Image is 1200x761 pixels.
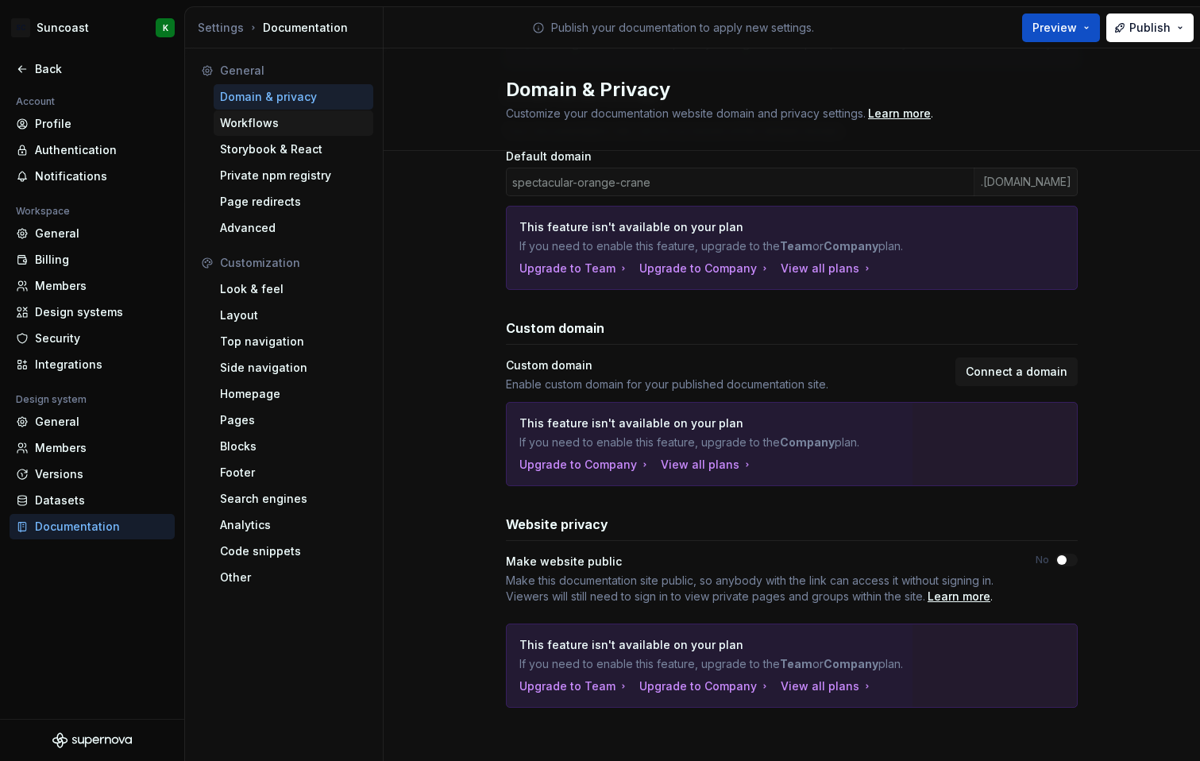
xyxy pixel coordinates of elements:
a: Billing [10,247,175,272]
div: Pages [220,412,367,428]
strong: Company [780,435,835,449]
div: Suncoast [37,20,89,36]
div: K [163,21,168,34]
a: Authentication [10,137,175,163]
p: This feature isn't available on your plan [519,637,953,653]
a: Analytics [214,512,373,538]
div: Code snippets [220,543,367,559]
strong: Team [780,239,812,253]
span: Preview [1032,20,1077,36]
a: Domain & privacy [214,84,373,110]
div: Other [220,570,367,585]
span: Customize your documentation website domain and privacy settings. [506,106,866,120]
a: Members [10,435,175,461]
a: Security [10,326,175,351]
div: Customization [220,255,367,271]
a: Code snippets [214,539,373,564]
p: This feature isn't available on your plan [519,219,953,235]
h2: Domain & Privacy [506,77,1059,102]
div: Page redirects [220,194,367,210]
label: No [1036,554,1049,566]
a: Side navigation [214,355,373,380]
a: Layout [214,303,373,328]
div: Homepage [220,386,367,402]
div: Top navigation [220,334,367,350]
div: Advanced [220,220,367,236]
span: Make this documentation site public, so anybody with the link can access it without signing in. V... [506,574,994,603]
a: Notifications [10,164,175,189]
div: View all plans [661,457,754,473]
button: View all plans [781,261,874,276]
p: If you need to enable this feature, upgrade to the plan. [519,435,953,450]
div: Learn more [868,106,931,122]
button: Settings [198,20,244,36]
div: Profile [35,116,168,132]
button: Upgrade to Company [519,457,651,473]
div: Look & feel [220,281,367,297]
a: Documentation [10,514,175,539]
a: Learn more [928,589,990,605]
a: Advanced [214,215,373,241]
button: Upgrade to Company [639,678,771,694]
div: Design systems [35,304,168,320]
div: Security [35,330,168,346]
div: Back [35,61,168,77]
a: Page redirects [214,189,373,214]
a: General [10,409,175,435]
button: Connect a domain [955,357,1078,386]
a: Integrations [10,352,175,377]
p: If you need to enable this feature, upgrade to the or plan. [519,656,953,672]
a: Blocks [214,434,373,459]
div: Workflows [220,115,367,131]
a: Versions [10,462,175,487]
div: Blocks [220,438,367,454]
div: Footer [220,465,367,481]
div: General [35,414,168,430]
div: Datasets [35,493,168,508]
h3: Website privacy [506,515,608,534]
a: Private npm registry [214,163,373,188]
div: Billing [35,252,168,268]
a: General [10,221,175,246]
button: Preview [1022,14,1100,42]
div: View all plans [781,678,874,694]
div: Authentication [35,142,168,158]
div: Versions [35,466,168,482]
svg: Supernova Logo [52,732,132,748]
h3: Custom domain [506,319,604,338]
a: Members [10,273,175,299]
a: Search engines [214,486,373,512]
button: Upgrade to Team [519,678,630,694]
a: Pages [214,408,373,433]
div: Search engines [220,491,367,507]
div: Workspace [10,202,76,221]
div: Documentation [35,519,168,535]
a: Top navigation [214,329,373,354]
div: Storybook & React [220,141,367,157]
a: Storybook & React [214,137,373,162]
button: Upgrade to Team [519,261,630,276]
div: SC [11,18,30,37]
span: Publish [1129,20,1171,36]
div: Analytics [220,517,367,533]
button: Upgrade to Company [639,261,771,276]
p: If you need to enable this feature, upgrade to the or plan. [519,238,953,254]
div: General [35,226,168,241]
a: Back [10,56,175,82]
div: General [220,63,367,79]
a: Datasets [10,488,175,513]
div: Enable custom domain for your published documentation site. [506,377,946,392]
strong: Company [824,239,878,253]
div: Make website public [506,554,1007,570]
div: Side navigation [220,360,367,376]
div: Domain & privacy [220,89,367,105]
a: Homepage [214,381,373,407]
div: Members [35,440,168,456]
div: Design system [10,390,93,409]
p: This feature isn't available on your plan [519,415,953,431]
